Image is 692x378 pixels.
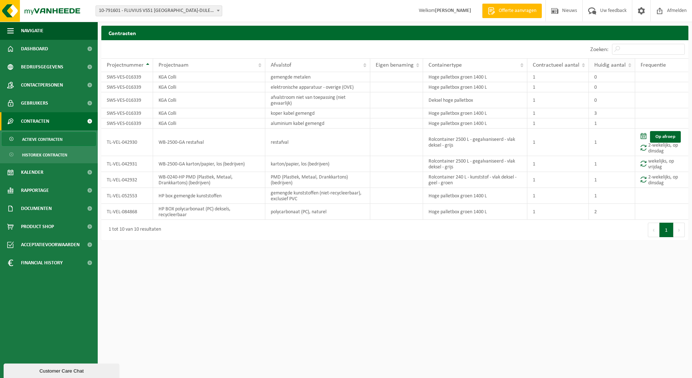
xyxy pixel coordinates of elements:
[265,82,370,92] td: elektronische apparatuur - overige (OVE)
[527,172,589,188] td: 1
[423,204,527,220] td: Hoge palletbox groen 1400 L
[153,82,265,92] td: KGA Colli
[589,156,635,172] td: 1
[153,156,265,172] td: WB-2500-GA karton/papier, los (bedrijven)
[527,129,589,156] td: 1
[589,108,635,118] td: 3
[589,82,635,92] td: 0
[429,62,462,68] span: Containertype
[376,62,414,68] span: Eigen benaming
[96,5,222,16] span: 10-791601 - FLUVIUS VS51 HAGELAND-DIJLE/OPHAALPUNT HULDENBERG - HULDENBERG
[159,62,189,68] span: Projectnaam
[101,188,153,204] td: TL-VEL-052553
[101,92,153,108] td: SWS-VES-016339
[265,172,370,188] td: PMD (Plastiek, Metaal, Drankkartons) (bedrijven)
[423,156,527,172] td: Rolcontainer 2500 L - gegalvaniseerd - vlak deksel - grijs
[21,199,52,218] span: Documenten
[22,148,67,162] span: Historiek contracten
[589,204,635,220] td: 2
[635,129,688,156] td: 2-wekelijks, op dinsdag
[482,4,542,18] a: Offerte aanvragen
[265,118,370,129] td: aluminium kabel gemengd
[594,62,626,68] span: Huidig aantal
[423,118,527,129] td: Hoge palletbox groen 1400 L
[423,188,527,204] td: Hoge palletbox groen 1400 L
[101,118,153,129] td: SWS-VES-016339
[497,7,538,14] span: Offerte aanvragen
[101,72,153,82] td: SWS-VES-016339
[271,62,291,68] span: Afvalstof
[527,82,589,92] td: 1
[527,156,589,172] td: 1
[153,204,265,220] td: HP BOX polycarbonaat (PC) deksels, recycleerbaar
[265,129,370,156] td: restafval
[423,129,527,156] td: Rolcontainer 2500 L - gegalvaniseerd - vlak deksel - grijs
[527,72,589,82] td: 1
[153,72,265,82] td: KGA Colli
[21,112,49,130] span: Contracten
[659,223,674,237] button: 1
[105,223,161,236] div: 1 tot 10 van 10 resultaten
[423,172,527,188] td: Rolcontainer 240 L - kunststof - vlak deksel - geel - groen
[101,204,153,220] td: TL-VEL-084868
[527,108,589,118] td: 1
[153,108,265,118] td: KGA Colli
[265,92,370,108] td: afvalstroom niet van toepassing (niet gevaarlijk)
[265,188,370,204] td: gemengde kunststoffen (niet-recycleerbaar), exclusief PVC
[635,172,688,188] td: 2-wekelijks, op dinsdag
[648,223,659,237] button: Previous
[589,118,635,129] td: 1
[590,47,608,52] label: Zoeken:
[650,131,681,143] a: Op afroep
[153,92,265,108] td: KGA Colli
[21,163,43,181] span: Kalender
[265,204,370,220] td: polycarbonaat (PC), naturel
[21,254,63,272] span: Financial History
[4,362,121,378] iframe: chat widget
[527,92,589,108] td: 1
[21,40,48,58] span: Dashboard
[265,72,370,82] td: gemengde metalen
[423,72,527,82] td: Hoge palletbox groen 1400 L
[641,62,666,68] span: Frequentie
[589,72,635,82] td: 0
[435,8,471,13] strong: [PERSON_NAME]
[101,172,153,188] td: TL-VEL-042932
[589,129,635,156] td: 1
[101,26,688,40] h2: Contracten
[423,82,527,92] td: Hoge palletbox groen 1400 L
[101,156,153,172] td: TL-VEL-042931
[153,172,265,188] td: WB-0240-HP PMD (Plastiek, Metaal, Drankkartons) (bedrijven)
[153,118,265,129] td: KGA Colli
[265,156,370,172] td: karton/papier, los (bedrijven)
[101,129,153,156] td: TL-VEL-042930
[107,62,144,68] span: Projectnummer
[101,108,153,118] td: SWS-VES-016339
[21,181,49,199] span: Rapportage
[21,22,43,40] span: Navigatie
[527,204,589,220] td: 1
[21,218,54,236] span: Product Shop
[589,92,635,108] td: 0
[527,188,589,204] td: 1
[21,236,80,254] span: Acceptatievoorwaarden
[423,108,527,118] td: Hoge palletbox groen 1400 L
[265,108,370,118] td: koper kabel gemengd
[2,148,96,161] a: Historiek contracten
[2,132,96,146] a: Actieve contracten
[153,188,265,204] td: HP box gemengde kunststoffen
[589,188,635,204] td: 1
[21,58,63,76] span: Bedrijfsgegevens
[101,82,153,92] td: SWS-VES-016339
[22,133,63,146] span: Actieve contracten
[674,223,685,237] button: Next
[96,6,222,16] span: 10-791601 - FLUVIUS VS51 HAGELAND-DIJLE/OPHAALPUNT HULDENBERG - HULDENBERG
[21,76,63,94] span: Contactpersonen
[423,92,527,108] td: Deksel hoge palletbox
[153,129,265,156] td: WB-2500-GA restafval
[533,62,579,68] span: Contractueel aantal
[527,118,589,129] td: 1
[635,156,688,172] td: wekelijks, op vrijdag
[21,94,48,112] span: Gebruikers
